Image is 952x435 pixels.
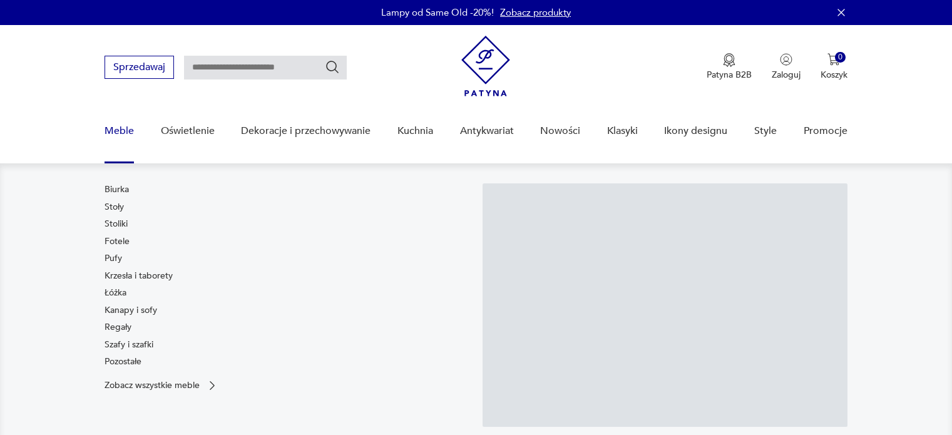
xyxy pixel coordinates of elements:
a: Fotele [105,235,130,248]
a: Sprzedawaj [105,64,174,73]
a: Szafy i szafki [105,339,153,351]
p: Koszyk [821,69,847,81]
a: Stoły [105,201,124,213]
a: Krzesła i taborety [105,270,173,282]
a: Łóżka [105,287,126,299]
a: Klasyki [607,107,638,155]
a: Oświetlenie [161,107,215,155]
img: Ikona koszyka [827,53,840,66]
a: Nowości [540,107,580,155]
a: Stoliki [105,218,128,230]
img: Ikona medalu [723,53,735,67]
a: Biurka [105,183,129,196]
button: 0Koszyk [821,53,847,81]
img: Ikonka użytkownika [780,53,792,66]
button: Zaloguj [772,53,801,81]
button: Patyna B2B [707,53,752,81]
p: Zaloguj [772,69,801,81]
a: Kuchnia [397,107,433,155]
p: Lampy od Same Old -20%! [381,6,494,19]
a: Antykwariat [460,107,514,155]
a: Zobacz produkty [500,6,571,19]
a: Kanapy i sofy [105,304,157,317]
p: Zobacz wszystkie meble [105,381,200,389]
button: Szukaj [325,59,340,74]
a: Pufy [105,252,122,265]
a: Regały [105,321,131,334]
button: Sprzedawaj [105,56,174,79]
a: Meble [105,107,134,155]
a: Pozostałe [105,356,141,368]
p: Patyna B2B [707,69,752,81]
a: Promocje [804,107,847,155]
img: Patyna - sklep z meblami i dekoracjami vintage [461,36,510,96]
a: Ikony designu [664,107,727,155]
a: Style [754,107,777,155]
a: Dekoracje i przechowywanie [241,107,371,155]
div: 0 [835,52,846,63]
a: Ikona medaluPatyna B2B [707,53,752,81]
a: Zobacz wszystkie meble [105,379,218,392]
